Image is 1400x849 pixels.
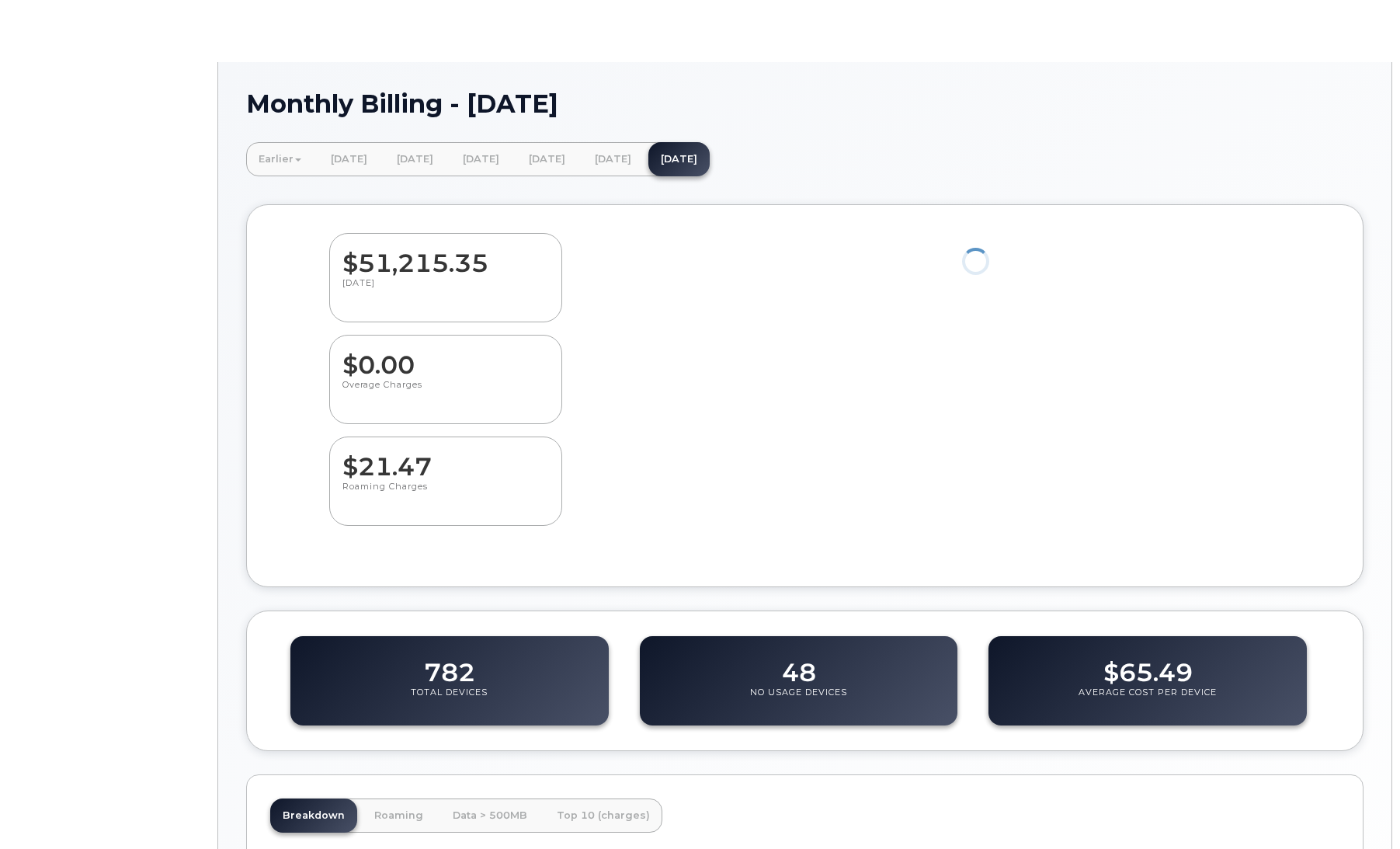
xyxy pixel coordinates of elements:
dd: $51,215.35 [342,234,549,277]
a: Data > 500MB [440,799,540,833]
dd: $0.00 [342,336,549,379]
dd: 782 [424,643,475,687]
a: [DATE] [318,142,380,176]
a: [DATE] [450,142,512,176]
a: Top 10 (charges) [544,799,662,833]
dd: 48 [782,643,816,687]
a: [DATE] [582,142,644,176]
a: Roaming [362,799,436,833]
p: No Usage Devices [750,687,847,715]
dd: $65.49 [1103,643,1193,687]
p: Average Cost Per Device [1079,687,1217,715]
p: Roaming Charges [342,481,549,509]
p: Overage Charges [342,379,549,407]
a: Breakdown [270,799,357,833]
p: Total Devices [411,687,488,715]
a: [DATE] [516,142,578,176]
dd: $21.47 [342,437,549,481]
a: [DATE] [648,142,710,176]
a: Earlier [246,142,314,176]
p: [DATE] [342,277,549,305]
h1: Monthly Billing - [DATE] [246,90,1364,117]
a: [DATE] [384,142,446,176]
